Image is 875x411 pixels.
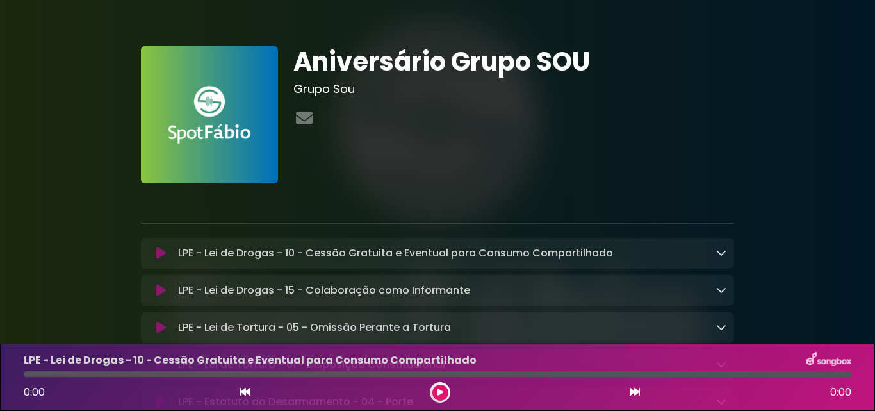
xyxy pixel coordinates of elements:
p: LPE - Lei de Drogas - 10 - Cessão Gratuita e Eventual para Consumo Compartilhado [178,246,613,261]
h3: Grupo Sou [293,82,735,96]
h1: Aniversário Grupo SOU [293,46,735,77]
p: LPE - Lei de Drogas - 10 - Cessão Gratuita e Eventual para Consumo Compartilhado [24,353,477,368]
p: LPE - Lei de Tortura - 05 - Omissão Perante a Tortura [178,320,451,335]
span: 0:00 [24,385,45,399]
span: 0:00 [830,385,851,400]
img: songbox-logo-white.png [806,352,851,369]
img: FAnVhLgaRSStWruMDZa6 [141,46,278,183]
p: LPE - Lei de Drogas - 15 - Colaboração como Informante [178,283,470,298]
